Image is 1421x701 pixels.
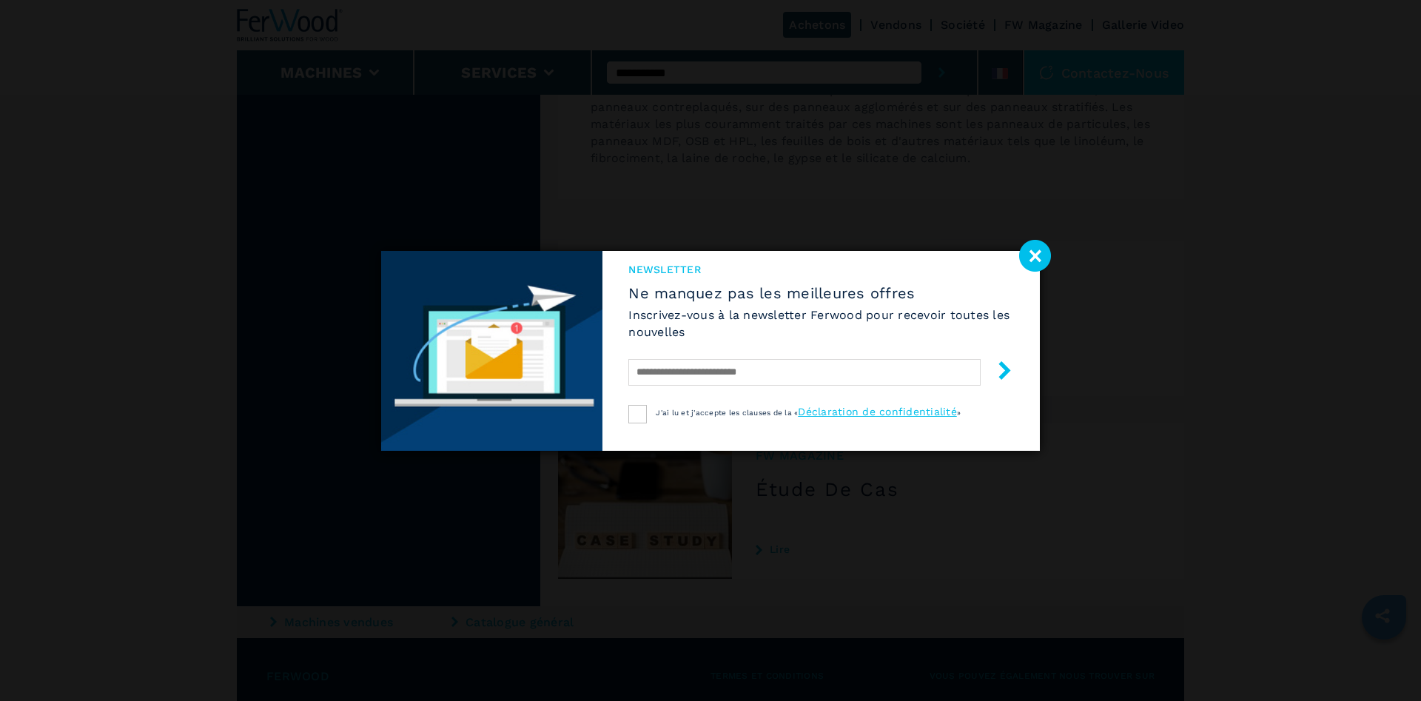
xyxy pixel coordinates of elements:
[957,409,961,417] span: »
[381,251,602,451] img: Newsletter image
[628,306,1014,341] h6: Inscrivez-vous à la newsletter Ferwood pour recevoir toutes les nouvelles
[628,262,1014,277] span: Newsletter
[798,406,957,417] a: Déclaration de confidentialité
[656,409,798,417] span: J'ai lu et j'accepte les clauses de la «
[981,355,1014,390] button: submit-button
[628,284,1014,302] span: Ne manquez pas les meilleures offres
